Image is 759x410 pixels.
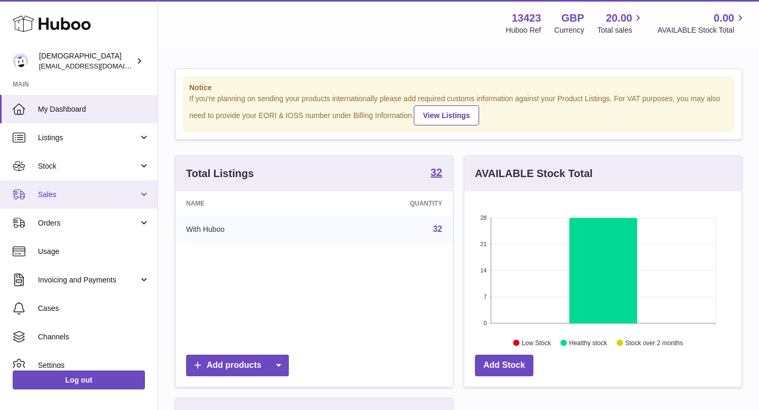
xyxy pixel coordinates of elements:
span: Invoicing and Payments [38,275,139,285]
text: Stock over 2 months [625,339,683,346]
a: 32 [431,167,442,180]
text: 0 [483,320,486,326]
span: AVAILABLE Stock Total [657,25,746,35]
text: 28 [480,214,486,221]
span: Stock [38,161,139,171]
span: [EMAIL_ADDRESS][DOMAIN_NAME] [39,62,155,70]
a: 32 [433,224,442,233]
span: Listings [38,133,139,143]
text: 14 [480,267,486,274]
a: 20.00 Total sales [597,11,644,35]
span: 0.00 [714,11,734,25]
a: Log out [13,370,145,389]
a: View Listings [414,105,479,125]
span: 20.00 [606,11,632,25]
h3: Total Listings [186,167,254,181]
a: 0.00 AVAILABLE Stock Total [657,11,746,35]
div: [DEMOGRAPHIC_DATA] [39,51,134,71]
th: Name [176,191,322,216]
img: olgazyuz@outlook.com [13,53,28,69]
strong: 13423 [512,11,541,25]
span: Cases [38,304,150,314]
a: Add Stock [475,355,533,376]
span: Sales [38,190,139,200]
h3: AVAILABLE Stock Total [475,167,592,181]
div: Currency [554,25,585,35]
span: Orders [38,218,139,228]
span: Settings [38,360,150,370]
th: Quantity [322,191,453,216]
a: Add products [186,355,289,376]
text: 21 [480,241,486,247]
text: Low Stock [522,339,551,346]
div: If you're planning on sending your products internationally please add required customs informati... [189,94,728,125]
text: 7 [483,294,486,300]
span: Usage [38,247,150,257]
span: Channels [38,332,150,342]
strong: Notice [189,83,728,93]
strong: GBP [561,11,584,25]
span: My Dashboard [38,104,150,114]
div: Huboo Ref [506,25,541,35]
span: Total sales [597,25,644,35]
td: With Huboo [176,216,322,243]
strong: 32 [431,167,442,178]
text: Healthy stock [569,339,608,346]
